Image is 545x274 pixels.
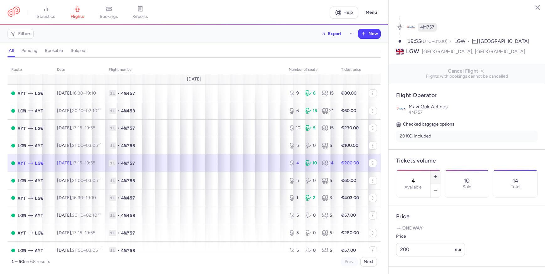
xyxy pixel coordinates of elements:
[305,142,317,149] div: 0
[305,247,317,254] div: 0
[341,213,356,218] strong: €57.00
[93,6,124,19] a: bookings
[72,125,95,131] span: –
[322,125,334,131] div: 15
[18,230,26,236] span: AYT
[406,23,415,32] figure: 4M airline logo
[72,143,101,148] span: –
[72,195,83,200] time: 16:30
[86,90,96,96] time: 19:10
[86,213,101,218] time: 02:10
[289,247,300,254] div: 5
[35,247,43,254] span: AYT
[71,14,84,19] span: flights
[35,230,43,236] span: LGW
[289,178,300,184] div: 5
[86,195,96,200] time: 19:10
[98,247,101,251] sup: +1
[37,14,56,19] span: statistics
[72,143,83,148] time: 21:00
[362,7,381,18] button: Menu
[289,108,300,114] div: 6
[72,195,96,200] span: –
[322,212,334,219] div: 5
[396,213,538,220] h4: Price
[72,160,95,166] span: –
[341,108,356,113] strong: €60.00
[455,247,462,252] span: eur
[118,160,120,166] span: •
[322,178,334,184] div: 5
[109,195,116,201] span: 1L
[35,90,43,97] span: LGW
[341,248,356,253] strong: €57.00
[420,24,434,30] span: 4M757
[8,29,33,39] button: Filters
[118,125,120,131] span: •
[35,107,43,114] span: AYT
[322,247,334,254] div: 5
[121,108,135,114] span: 4M458
[98,142,101,146] sup: +1
[396,92,538,99] h4: Flight Operator
[18,160,26,167] span: AYT
[8,65,53,75] th: route
[109,142,116,149] span: 1L
[396,131,538,142] li: 20 KG, included
[45,48,63,54] h4: bookable
[121,178,135,184] span: 4M758
[72,178,83,183] time: 21:00
[394,74,540,79] span: Flights with bookings cannot be cancelled
[341,178,356,183] strong: €60.00
[109,247,116,254] span: 1L
[124,6,156,19] a: reports
[405,185,422,190] label: Available
[409,104,538,110] p: Mavi Gok Airlines
[360,257,377,266] button: Next
[18,195,26,202] span: AYT
[121,247,135,254] span: 4M758
[421,39,447,44] span: (UTC+01:00)
[109,125,116,131] span: 1L
[72,90,96,96] span: –
[57,195,96,200] span: [DATE],
[289,160,300,166] div: 4
[97,107,101,111] sup: +1
[57,178,101,183] span: [DATE],
[18,31,31,36] span: Filters
[511,184,520,189] p: Total
[341,90,357,96] strong: €80.00
[109,212,116,219] span: 1L
[18,212,26,219] span: LGW
[72,178,101,183] span: –
[187,77,201,82] span: [DATE]
[57,230,95,235] span: [DATE],
[57,90,96,96] span: [DATE],
[30,6,62,19] a: statistics
[72,160,82,166] time: 17:15
[72,90,83,96] time: 16:30
[8,7,20,18] a: CitizenPlane red outlined logo
[305,178,317,184] div: 0
[341,230,359,235] strong: €280.00
[118,212,120,219] span: •
[21,48,37,54] h4: pending
[341,160,359,166] strong: €200.00
[305,90,317,96] div: 6
[368,31,378,36] span: New
[358,29,380,39] button: New
[72,248,101,253] span: –
[285,65,337,75] th: number of seats
[98,177,101,181] sup: +1
[118,247,120,254] span: •
[472,39,478,44] span: TS
[305,125,317,131] div: 5
[322,108,334,114] div: 21
[18,90,26,97] span: AYT
[396,157,538,164] h4: Tickets volume
[71,48,87,54] h4: sold out
[479,38,529,44] span: [GEOGRAPHIC_DATA]
[109,108,116,114] span: 1L
[454,38,472,45] span: LGW
[396,225,538,231] p: One way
